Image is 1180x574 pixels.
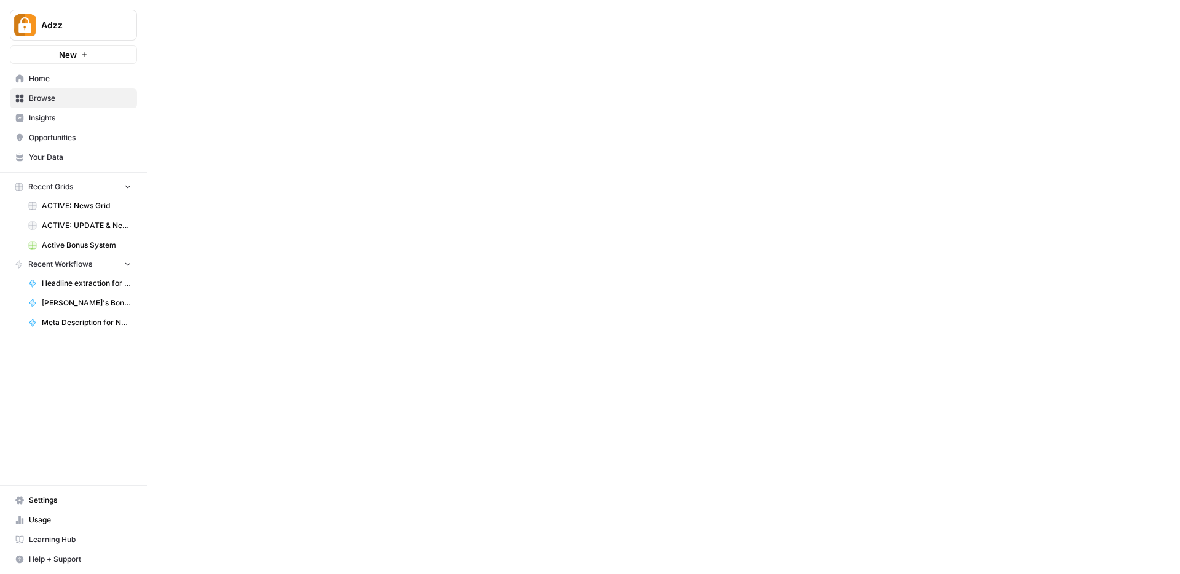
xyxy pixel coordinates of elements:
a: Insights [10,108,137,128]
img: Adzz Logo [14,14,36,36]
button: Recent Grids [10,178,137,196]
a: Usage [10,510,137,530]
span: [PERSON_NAME]'s Bonus Text Creation + Language [42,297,132,309]
a: Headline extraction for grid [23,273,137,293]
button: Help + Support [10,549,137,569]
span: Headline extraction for grid [42,278,132,289]
a: Your Data [10,147,137,167]
span: Active Bonus System [42,240,132,251]
span: ACTIVE: UPDATE & New Casino Reviews [42,220,132,231]
a: Opportunities [10,128,137,147]
a: ACTIVE: UPDATE & New Casino Reviews [23,216,137,235]
a: Settings [10,490,137,510]
span: Opportunities [29,132,132,143]
button: New [10,45,137,64]
button: Recent Workflows [10,255,137,273]
span: Your Data [29,152,132,163]
a: Learning Hub [10,530,137,549]
span: Adzz [41,19,116,31]
a: Active Bonus System [23,235,137,255]
span: Home [29,73,132,84]
span: Settings [29,495,132,506]
span: Browse [29,93,132,104]
span: Meta Description for News [42,317,132,328]
span: Help + Support [29,554,132,565]
button: Workspace: Adzz [10,10,137,41]
span: Learning Hub [29,534,132,545]
a: Meta Description for News [23,313,137,332]
span: ACTIVE: News Grid [42,200,132,211]
a: Home [10,69,137,88]
span: New [59,49,77,61]
a: ACTIVE: News Grid [23,196,137,216]
span: Recent Workflows [28,259,92,270]
a: Browse [10,88,137,108]
a: [PERSON_NAME]'s Bonus Text Creation + Language [23,293,137,313]
span: Insights [29,112,132,124]
span: Recent Grids [28,181,73,192]
span: Usage [29,514,132,525]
